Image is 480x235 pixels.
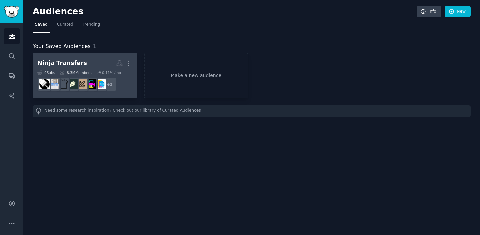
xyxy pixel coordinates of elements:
img: streetwearstartup [49,79,59,89]
a: Info [417,6,441,17]
a: Curated Audiences [162,108,201,115]
h2: Audiences [33,6,417,17]
div: 0.11 % /mo [102,70,121,75]
div: Need some research inspiration? Check out our library of [33,105,471,117]
div: 8.3M Members [60,70,91,75]
a: Make a new audience [144,53,248,98]
span: 1 [93,43,96,49]
img: graphic_design [67,79,78,89]
span: Trending [83,22,100,28]
a: Trending [80,19,102,33]
img: CommercialPrinting [95,79,106,89]
img: Printing [77,79,87,89]
img: printmaking [39,79,50,89]
img: heatpress [58,79,68,89]
a: Curated [55,19,76,33]
div: Ninja Transfers [37,59,87,67]
a: New [445,6,471,17]
div: 9 Sub s [37,70,55,75]
span: Your Saved Audiences [33,42,91,51]
a: Ninja Transfers9Subs8.3MMembers0.11% /mo+2CommercialPrintingprintersPrintinggraphic_designheatpre... [33,53,137,98]
span: Curated [57,22,73,28]
img: GummySearch logo [4,6,19,18]
a: Saved [33,19,50,33]
div: + 2 [103,77,117,91]
span: Saved [35,22,48,28]
img: printers [86,79,96,89]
